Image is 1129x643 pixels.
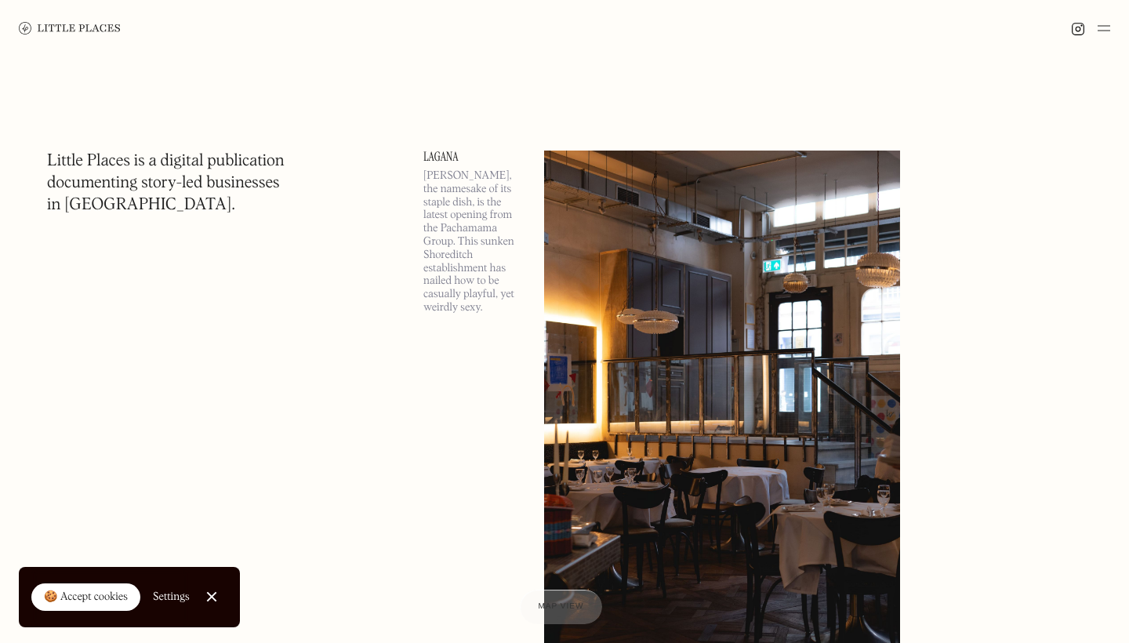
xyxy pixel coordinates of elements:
a: Close Cookie Popup [196,581,227,612]
div: 🍪 Accept cookies [44,590,128,605]
span: Map view [539,602,584,611]
p: [PERSON_NAME], the namesake of its staple dish, is the latest opening from the Pachamama Group. T... [423,169,525,314]
a: Settings [153,579,190,615]
h1: Little Places is a digital publication documenting story-led businesses in [GEOGRAPHIC_DATA]. [47,151,285,216]
a: 🍪 Accept cookies [31,583,140,612]
a: Map view [520,590,603,624]
a: Lagana [423,151,525,163]
div: Settings [153,591,190,602]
